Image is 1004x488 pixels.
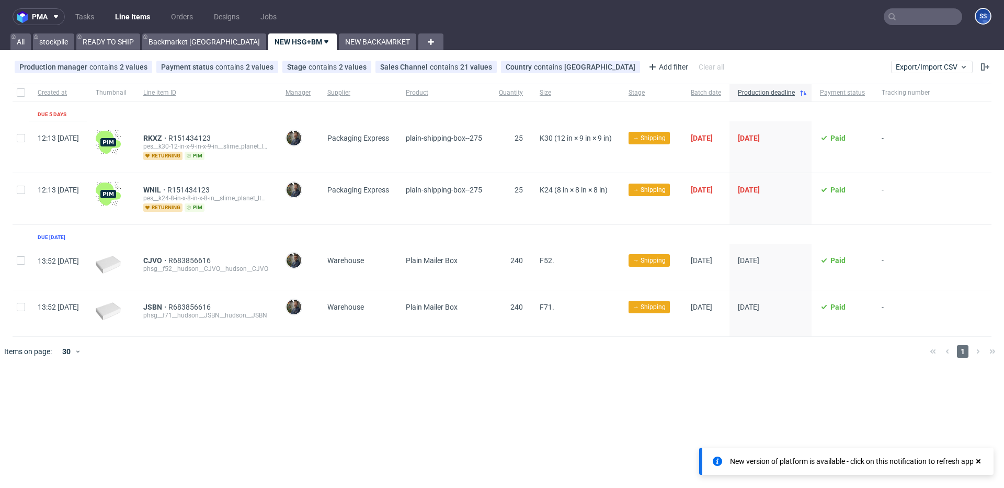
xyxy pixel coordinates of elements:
a: NEW HSG+BM [268,33,337,50]
img: Maciej Sobola [287,253,301,268]
a: JSBN [143,303,168,311]
span: → Shipping [633,133,666,143]
span: plain-shipping-box--275 [406,186,482,194]
span: → Shipping [633,256,666,265]
a: R151434123 [168,134,213,142]
span: Payment status [161,63,215,71]
span: Supplier [327,88,389,97]
span: 13:52 [DATE] [38,303,79,311]
div: [GEOGRAPHIC_DATA] [564,63,635,71]
div: pes__k30-12-in-x-9-in-x-9-in__slime_planet_ltd__RKXZ [143,142,269,151]
span: [DATE] [738,134,760,142]
span: contains [430,63,460,71]
div: Clear all [697,60,726,74]
span: Batch date [691,88,721,97]
span: 25 [515,186,523,194]
div: Due [DATE] [38,233,65,242]
span: - [882,256,930,277]
span: contains [309,63,339,71]
div: 21 values [460,63,492,71]
div: pes__k24-8-in-x-8-in-x-8-in__slime_planet_ltd__WNIL [143,194,269,202]
button: Export/Import CSV [891,61,973,73]
span: Size [540,88,612,97]
span: [DATE] [691,134,713,142]
a: CJVO [143,256,168,265]
a: All [10,33,31,50]
span: Production manager [19,63,89,71]
span: 12:13 [DATE] [38,186,79,194]
span: Payment status [820,88,865,97]
img: wHgJFi1I6lmhQAAAABJRU5ErkJggg== [96,130,121,155]
span: 240 [510,303,523,311]
a: RKXZ [143,134,168,142]
a: R683856616 [168,256,213,265]
span: → Shipping [633,302,666,312]
span: 240 [510,256,523,265]
span: K24 (8 in × 8 in × 8 in) [540,186,608,194]
div: Due 5 days [38,110,66,119]
span: [DATE] [738,186,760,194]
span: Created at [38,88,79,97]
div: phsg__f52__hudson__CJVO__hudson__CJVO [143,265,269,273]
span: 12:13 [DATE] [38,134,79,142]
div: 2 values [120,63,147,71]
img: Maciej Sobola [287,300,301,314]
a: Orders [165,8,199,25]
span: F71. [540,303,554,311]
span: Paid [830,303,846,311]
span: contains [89,63,120,71]
span: Packaging Express [327,186,389,194]
a: READY TO SHIP [76,33,140,50]
span: Stage [629,88,674,97]
img: Maciej Sobola [287,131,301,145]
a: NEW BACKAMRKET [339,33,416,50]
a: Designs [208,8,246,25]
span: Packaging Express [327,134,389,142]
span: [DATE] [691,186,713,194]
span: [DATE] [691,256,712,265]
span: pim [185,203,204,212]
span: 13:52 [DATE] [38,257,79,265]
a: stockpile [33,33,74,50]
span: [DATE] [738,303,759,311]
figcaption: SS [976,9,990,24]
span: - [882,303,930,324]
div: 2 values [339,63,367,71]
span: → Shipping [633,185,666,195]
span: pim [185,152,204,160]
button: pma [13,8,65,25]
span: Paid [830,256,846,265]
span: Line item ID [143,88,269,97]
a: Line Items [109,8,156,25]
span: Paid [830,134,846,142]
span: Production deadline [738,88,795,97]
span: pma [32,13,48,20]
div: New version of platform is available - click on this notification to refresh app [730,456,974,467]
div: 30 [56,344,75,359]
span: Product [406,88,482,97]
span: Tracking number [882,88,930,97]
a: R683856616 [168,303,213,311]
img: Maciej Sobola [287,183,301,197]
div: phsg__f71__hudson__JSBN__hudson__JSBN [143,311,269,320]
div: 2 values [246,63,273,71]
a: WNIL [143,186,167,194]
span: returning [143,152,182,160]
span: Paid [830,186,846,194]
span: Stage [287,63,309,71]
span: K30 (12 in × 9 in × 9 in) [540,134,612,142]
img: logo [17,11,32,23]
a: R151434123 [167,186,212,194]
a: Tasks [69,8,100,25]
span: Plain Mailer Box [406,256,458,265]
span: Export/Import CSV [896,63,968,71]
span: [DATE] [691,303,712,311]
